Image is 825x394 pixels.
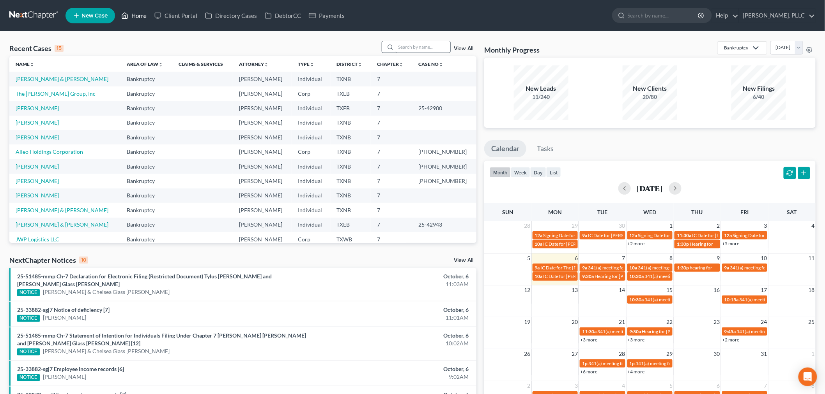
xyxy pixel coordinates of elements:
span: 4 [811,221,816,230]
a: [PERSON_NAME] [43,373,86,381]
span: 30 [618,221,626,230]
td: 7 [371,144,412,159]
td: Individual [292,116,330,130]
div: New Clients [623,84,677,93]
a: [PERSON_NAME] & Chelsea Glass [PERSON_NAME] [43,288,170,296]
td: [PHONE_NUMBER] [412,159,476,174]
a: +6 more [580,369,597,375]
span: 22 [666,317,673,327]
td: 7 [371,116,412,130]
td: Bankruptcy [120,232,172,246]
span: hearing for [690,265,712,271]
a: [PERSON_NAME] & [PERSON_NAME] [16,221,108,228]
td: TXNB [331,130,371,144]
td: TXNB [331,144,371,159]
span: 25 [808,317,816,327]
span: 11 [808,253,816,263]
span: Wed [643,209,656,215]
span: 341(a) meeting for [PERSON_NAME] [730,265,806,271]
span: 9a [724,265,729,271]
td: [PERSON_NAME] [233,86,292,101]
a: +3 more [628,337,645,343]
td: TXWB [331,232,371,246]
a: +5 more [722,241,740,246]
td: [PERSON_NAME] [233,203,292,217]
div: NOTICE [17,289,40,296]
td: Corp [292,144,330,159]
span: 29 [666,349,673,359]
span: 20 [571,317,579,327]
span: 10a [630,265,637,271]
td: Bankruptcy [120,174,172,188]
a: DebtorCC [261,9,305,23]
span: Signing Date for [PERSON_NAME] [733,232,803,238]
td: 25-42980 [412,101,476,115]
span: 11:30a [677,232,691,238]
a: +4 more [628,369,645,375]
a: 25-33882-sgj7 Notice of deficiency [7] [17,306,110,313]
button: week [511,167,530,178]
td: [PERSON_NAME] [233,232,292,246]
td: TXEB [331,218,371,232]
div: Open Intercom Messenger [798,368,817,386]
td: [PERSON_NAME] [233,159,292,174]
a: [PERSON_NAME] [43,314,86,322]
a: [PERSON_NAME] [16,119,59,126]
input: Search by name... [396,41,450,53]
div: NOTICE [17,315,40,322]
a: [PERSON_NAME], PLLC [739,9,815,23]
a: Typeunfold_more [298,61,314,67]
a: JWP Logistics LLC [16,236,59,243]
td: Bankruptcy [120,188,172,203]
span: 1 [811,349,816,359]
span: Sun [502,209,513,215]
div: Recent Cases [9,44,64,53]
a: Chapterunfold_more [377,61,404,67]
span: 1:30p [677,241,689,247]
span: 24 [760,317,768,327]
a: Client Portal [150,9,201,23]
span: 21 [618,317,626,327]
span: 6 [716,381,721,390]
span: 10:30a [630,297,644,303]
span: 17 [760,285,768,295]
span: 2 [527,381,531,390]
td: TXNB [331,116,371,130]
a: [PERSON_NAME] [16,192,59,199]
h3: Monthly Progress [484,45,540,55]
span: 8 [669,253,673,263]
td: TXNB [331,72,371,86]
span: Signing Date for [PERSON_NAME] [638,232,708,238]
span: 9a [582,232,587,238]
td: Bankruptcy [120,116,172,130]
span: 9:30a [630,329,641,334]
span: 6 [574,253,579,263]
td: Bankruptcy [120,86,172,101]
a: View All [454,46,473,51]
td: Individual [292,203,330,217]
span: 1p [582,361,588,366]
td: Individual [292,188,330,203]
div: 6/40 [731,93,786,101]
span: 12a [630,232,637,238]
td: TXNB [331,188,371,203]
span: IC Date for [PERSON_NAME] [544,241,603,247]
a: [PERSON_NAME] & [PERSON_NAME] [16,76,108,82]
span: 4 [621,381,626,390]
td: [PERSON_NAME] [233,116,292,130]
span: 341(a) meeting for [PERSON_NAME] [740,297,815,303]
span: 12a [724,232,732,238]
span: 7 [763,381,768,390]
div: NOTICE [17,374,40,381]
a: The [PERSON_NAME] Group, Inc [16,90,96,97]
div: NOTICE [17,348,40,355]
a: Calendar [484,140,526,157]
td: [PERSON_NAME] [233,174,292,188]
a: +2 more [722,337,740,343]
span: 3 [763,221,768,230]
span: 18 [808,285,816,295]
span: 28 [618,349,626,359]
td: Bankruptcy [120,101,172,115]
div: 10:02AM [323,339,469,347]
span: Fri [740,209,749,215]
